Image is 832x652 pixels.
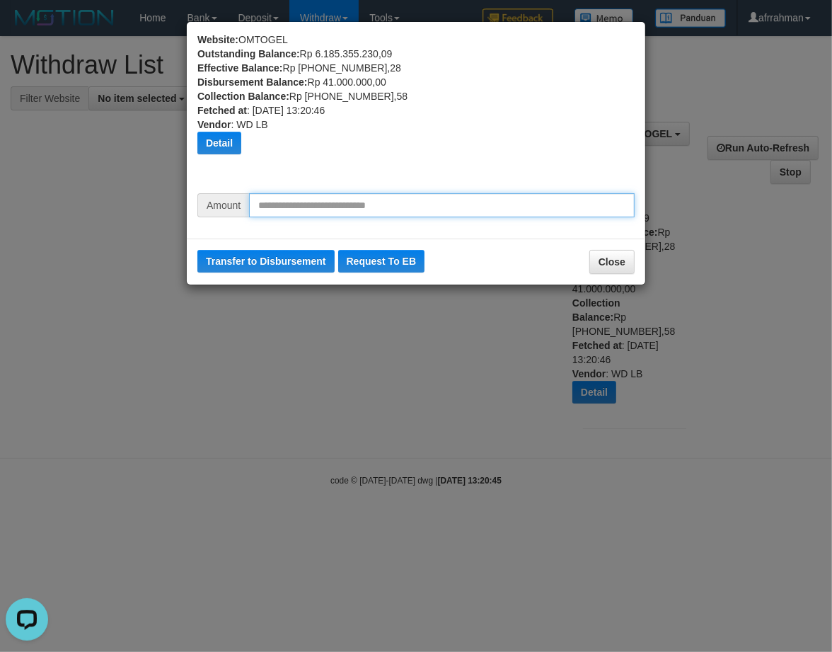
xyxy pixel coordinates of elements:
[197,105,247,116] b: Fetched at
[197,250,335,273] button: Transfer to Disbursement
[197,119,231,130] b: Vendor
[197,62,283,74] b: Effective Balance:
[197,132,241,154] button: Detail
[6,6,48,48] button: Open LiveChat chat widget
[197,34,238,45] b: Website:
[197,76,308,88] b: Disbursement Balance:
[197,33,635,193] div: OMTOGEL Rp 6.185.355.230,09 Rp [PHONE_NUMBER],28 Rp 41.000.000,00 Rp [PHONE_NUMBER],58 : [DATE] 1...
[197,193,249,217] span: Amount
[197,48,300,59] b: Outstanding Balance:
[589,250,635,274] button: Close
[338,250,425,273] button: Request To EB
[197,91,289,102] b: Collection Balance:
